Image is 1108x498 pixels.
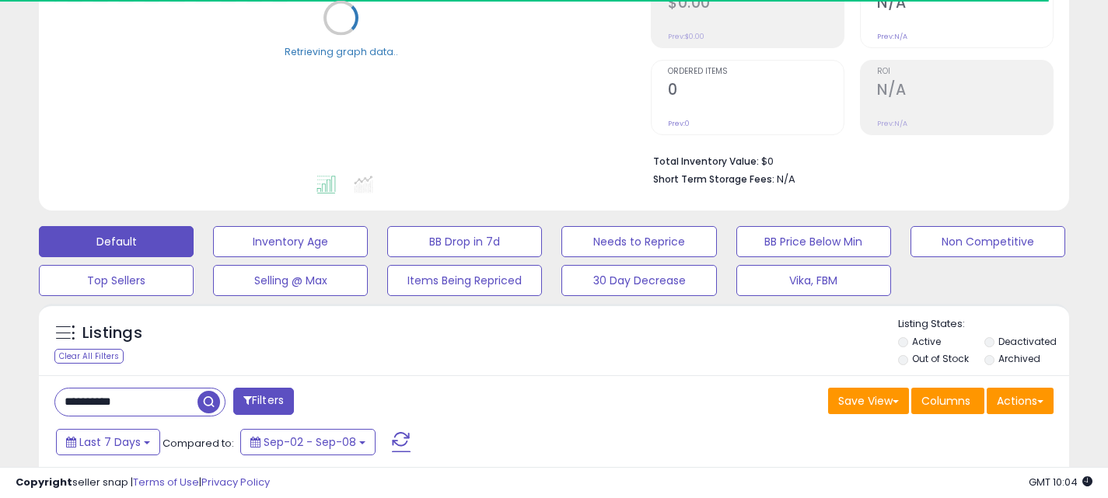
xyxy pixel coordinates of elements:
[163,436,234,451] span: Compared to:
[653,151,1042,169] li: $0
[653,172,774,186] b: Short Term Storage Fees:
[56,429,160,455] button: Last 7 Days
[264,434,356,450] span: Sep-02 - Sep-08
[912,352,969,365] label: Out of Stock
[828,388,909,414] button: Save View
[133,475,199,489] a: Terms of Use
[79,434,141,450] span: Last 7 Days
[911,388,984,414] button: Columns
[877,81,1053,102] h2: N/A
[54,349,124,364] div: Clear All Filters
[82,322,142,344] h5: Listings
[777,172,795,186] span: N/A
[285,44,398,58] div: Retrieving graph data..
[16,475,72,489] strong: Copyright
[668,68,844,76] span: Ordered Items
[201,475,270,489] a: Privacy Policy
[213,265,368,296] button: Selling @ Max
[877,119,907,128] small: Prev: N/A
[387,265,542,296] button: Items Being Repriced
[921,393,970,409] span: Columns
[561,226,716,257] button: Needs to Reprice
[39,226,194,257] button: Default
[736,265,891,296] button: Vika, FBM
[1029,475,1092,489] span: 2025-09-16 10:04 GMT
[668,119,690,128] small: Prev: 0
[987,388,1054,414] button: Actions
[911,226,1065,257] button: Non Competitive
[387,226,542,257] button: BB Drop in 7d
[561,265,716,296] button: 30 Day Decrease
[898,317,1069,332] p: Listing States:
[39,265,194,296] button: Top Sellers
[998,335,1057,348] label: Deactivated
[233,388,294,415] button: Filters
[240,429,376,455] button: Sep-02 - Sep-08
[912,335,941,348] label: Active
[877,32,907,41] small: Prev: N/A
[877,68,1053,76] span: ROI
[16,475,270,490] div: seller snap | |
[213,226,368,257] button: Inventory Age
[653,155,759,168] b: Total Inventory Value:
[668,81,844,102] h2: 0
[736,226,891,257] button: BB Price Below Min
[998,352,1040,365] label: Archived
[668,32,704,41] small: Prev: $0.00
